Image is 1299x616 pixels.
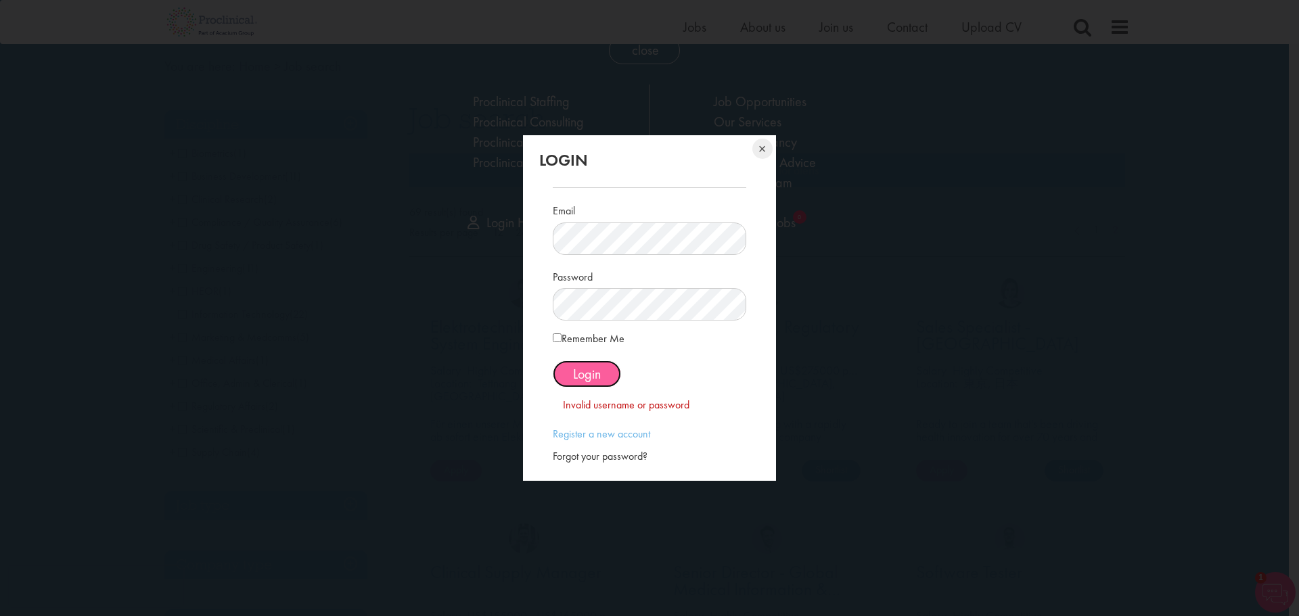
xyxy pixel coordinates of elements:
[553,333,562,342] input: Remember Me
[553,449,746,465] div: Forgot your password?
[573,365,601,383] span: Login
[553,265,593,285] label: Password
[553,331,624,347] label: Remember Me
[563,398,735,413] div: Invalid username or password
[539,151,759,169] h2: Login
[553,427,650,441] a: Register a new account
[553,199,575,219] label: Email
[553,360,621,387] button: Login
